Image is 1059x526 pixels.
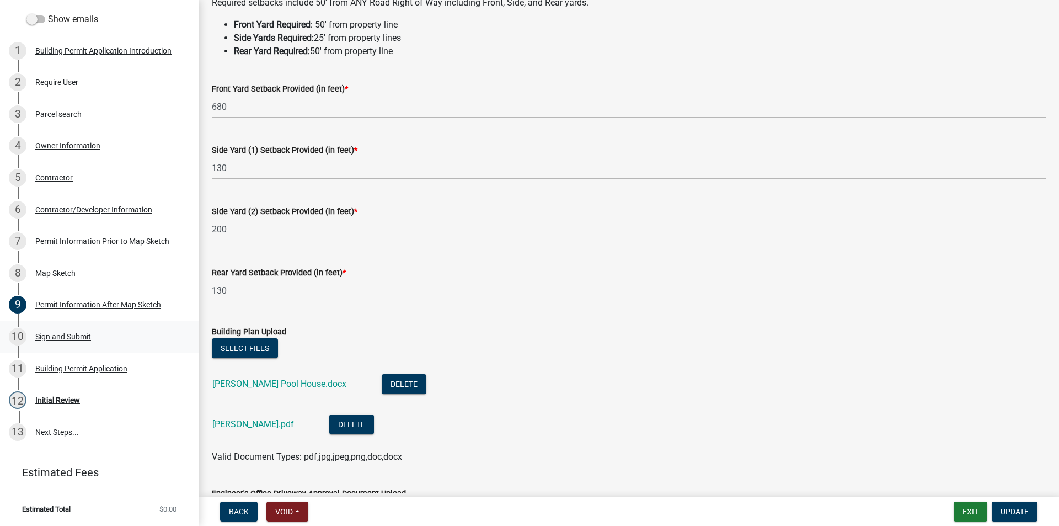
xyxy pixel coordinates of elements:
span: Estimated Total [22,506,71,513]
a: [PERSON_NAME] Pool House.docx [212,379,346,389]
li: 25' from property lines [234,31,1046,45]
div: Contractor [35,174,73,182]
div: 6 [9,201,26,219]
div: Parcel search [35,110,82,118]
div: 4 [9,137,26,155]
div: Map Sketch [35,269,76,277]
strong: Front Yard Required [234,19,311,30]
div: 8 [9,264,26,282]
label: Rear Yard Setback Provided (in feet) [212,269,346,277]
div: 13 [9,423,26,441]
label: Side Yard (2) Setback Provided (in feet) [212,208,357,216]
div: Owner Information [35,142,100,150]
div: Require User [35,78,78,86]
label: Front Yard Setback Provided (in feet) [212,86,348,93]
wm-modal-confirm: Delete Document [329,420,374,431]
span: Void [275,507,293,516]
label: Building Plan Upload [212,328,286,336]
div: 9 [9,296,26,314]
label: Engineer's Office Driveway Approval Document Upload [212,490,406,498]
button: Void [266,502,308,522]
button: Delete [329,415,374,434]
span: $0.00 [159,506,176,513]
div: 12 [9,391,26,409]
strong: Rear Yard Required: [234,46,310,56]
a: [PERSON_NAME].pdf [212,419,294,429]
button: Delete [382,374,426,394]
div: Permit Information Prior to Map Sketch [35,237,169,245]
button: Select files [212,338,278,358]
div: Permit Information After Map Sketch [35,301,161,309]
div: Initial Review [35,396,80,404]
div: 1 [9,42,26,60]
div: Sign and Submit [35,333,91,341]
div: 10 [9,328,26,346]
label: Side Yard (1) Setback Provided (in feet) [212,147,357,155]
button: Update [992,502,1037,522]
div: 7 [9,232,26,250]
div: Building Permit Application [35,365,127,373]
div: Contractor/Developer Information [35,206,152,214]
button: Back [220,502,258,522]
span: Back [229,507,249,516]
div: 3 [9,105,26,123]
li: : 50' from property line [234,18,1046,31]
label: Show emails [26,13,98,26]
li: 50' from property line [234,45,1046,58]
div: 5 [9,169,26,187]
wm-modal-confirm: Delete Document [382,380,426,390]
span: Valid Document Types: pdf,jpg,jpeg,png,doc,docx [212,451,402,462]
a: Estimated Fees [9,461,181,484]
div: Building Permit Application Introduction [35,47,172,55]
strong: Side Yards Required: [234,33,314,43]
div: 11 [9,360,26,378]
button: Exit [954,502,987,522]
span: Update [1001,507,1029,516]
div: 2 [9,73,26,91]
